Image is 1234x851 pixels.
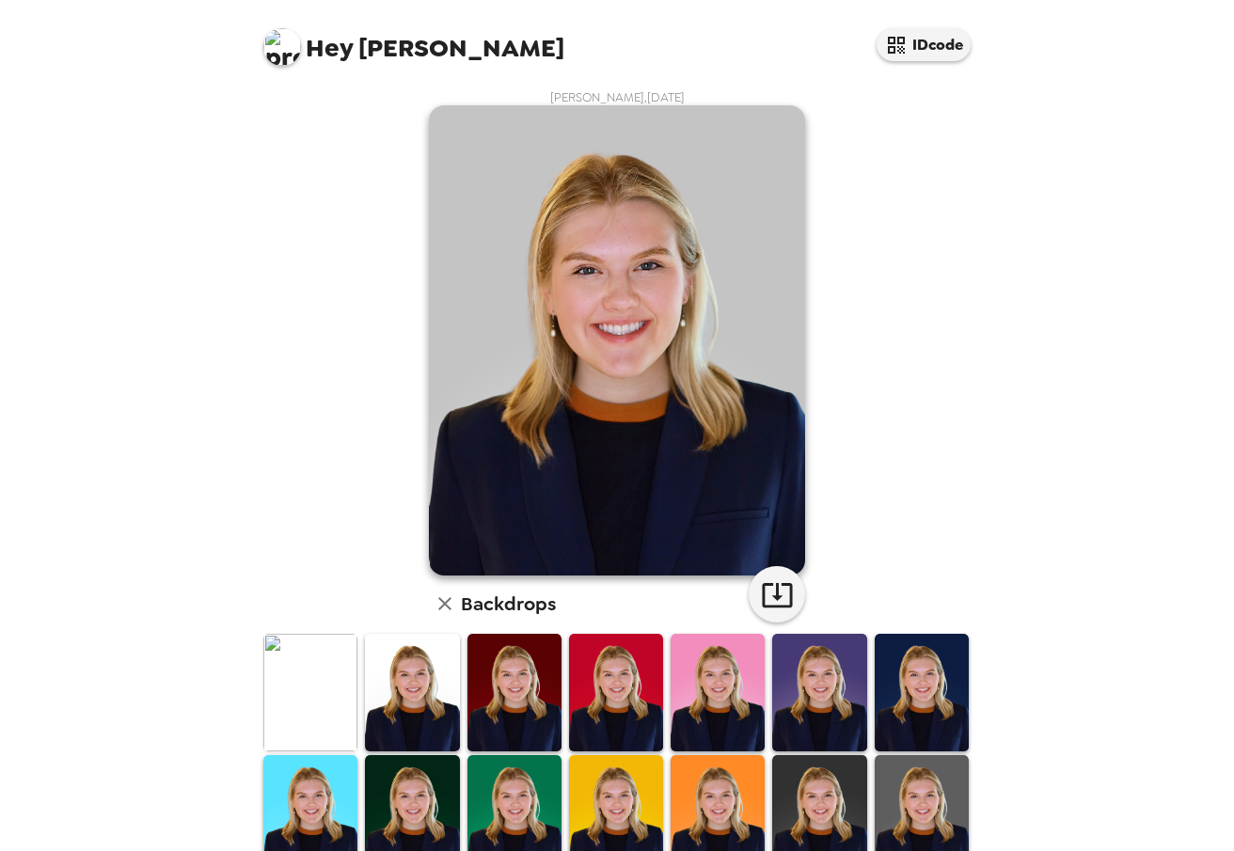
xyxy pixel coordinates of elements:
[306,31,353,65] span: Hey
[263,28,301,66] img: profile pic
[461,589,556,619] h6: Backdrops
[263,19,564,61] span: [PERSON_NAME]
[550,89,685,105] span: [PERSON_NAME] , [DATE]
[429,105,805,575] img: user
[877,28,971,61] button: IDcode
[263,634,357,751] img: Original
